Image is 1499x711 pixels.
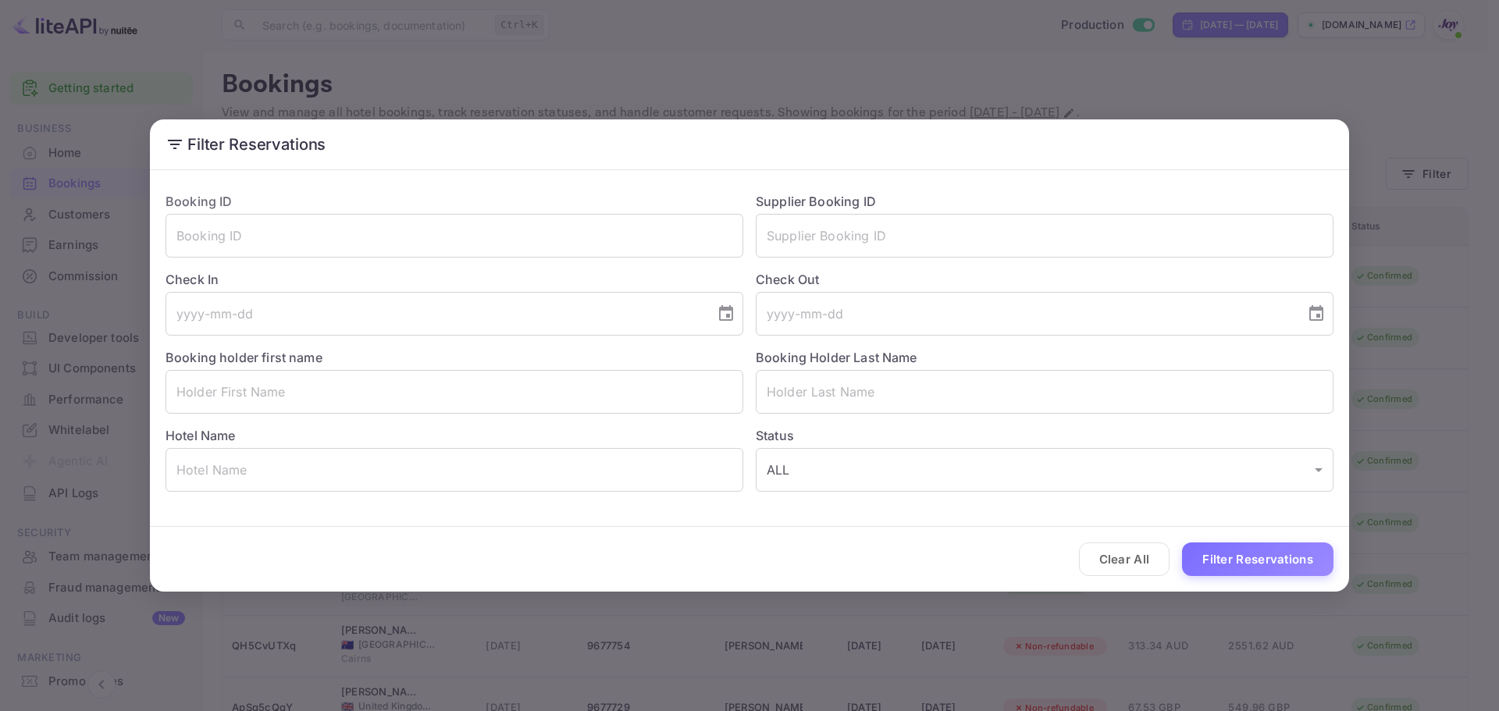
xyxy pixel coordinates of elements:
[756,350,917,365] label: Booking Holder Last Name
[166,428,236,443] label: Hotel Name
[756,194,876,209] label: Supplier Booking ID
[756,214,1333,258] input: Supplier Booking ID
[756,370,1333,414] input: Holder Last Name
[710,298,742,329] button: Choose date
[1182,542,1333,576] button: Filter Reservations
[150,119,1349,169] h2: Filter Reservations
[166,350,322,365] label: Booking holder first name
[166,214,743,258] input: Booking ID
[1079,542,1170,576] button: Clear All
[756,292,1294,336] input: yyyy-mm-dd
[166,370,743,414] input: Holder First Name
[756,448,1333,492] div: ALL
[166,270,743,289] label: Check In
[166,194,233,209] label: Booking ID
[1301,298,1332,329] button: Choose date
[756,426,1333,445] label: Status
[756,270,1333,289] label: Check Out
[166,448,743,492] input: Hotel Name
[166,292,704,336] input: yyyy-mm-dd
